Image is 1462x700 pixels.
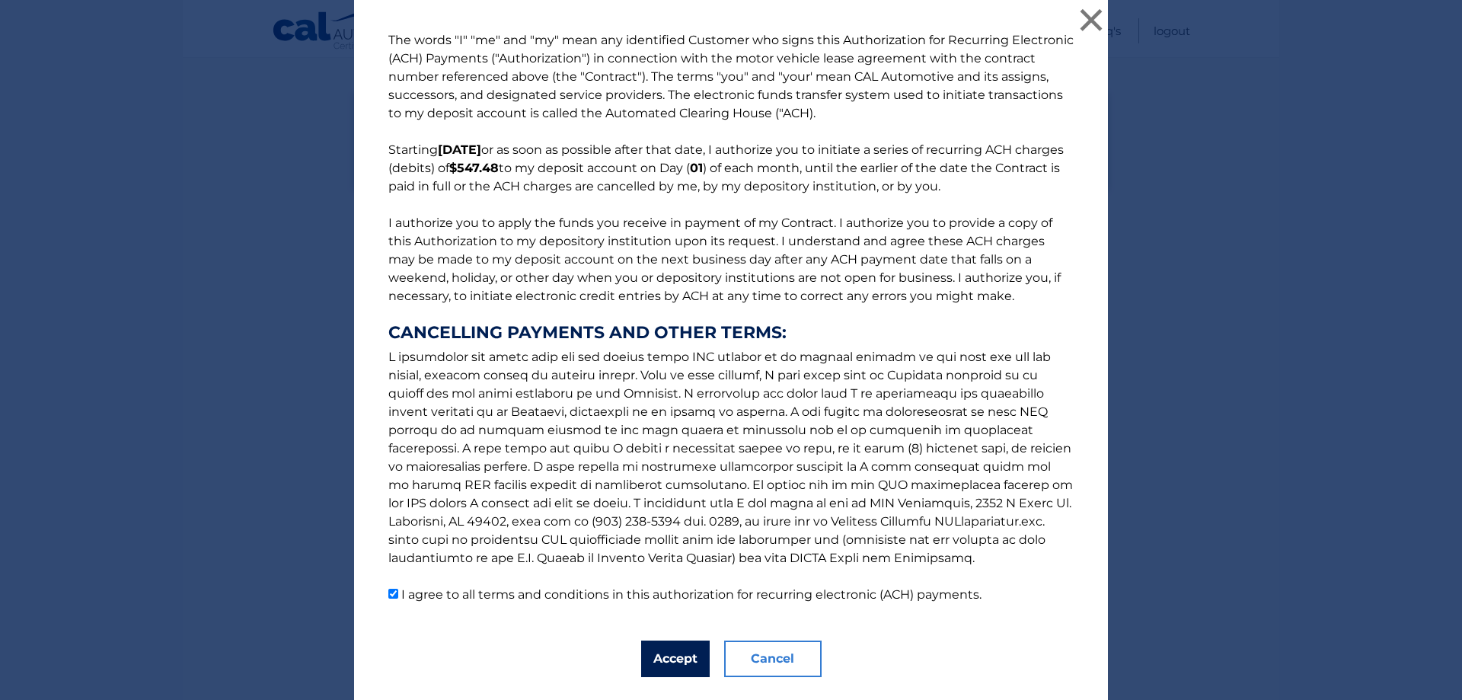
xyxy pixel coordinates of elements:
[449,161,499,175] b: $547.48
[373,31,1089,604] p: The words "I" "me" and "my" mean any identified Customer who signs this Authorization for Recurri...
[724,641,822,677] button: Cancel
[641,641,710,677] button: Accept
[401,587,982,602] label: I agree to all terms and conditions in this authorization for recurring electronic (ACH) payments.
[388,324,1074,342] strong: CANCELLING PAYMENTS AND OTHER TERMS:
[438,142,481,157] b: [DATE]
[1076,5,1106,35] button: ×
[690,161,703,175] b: 01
